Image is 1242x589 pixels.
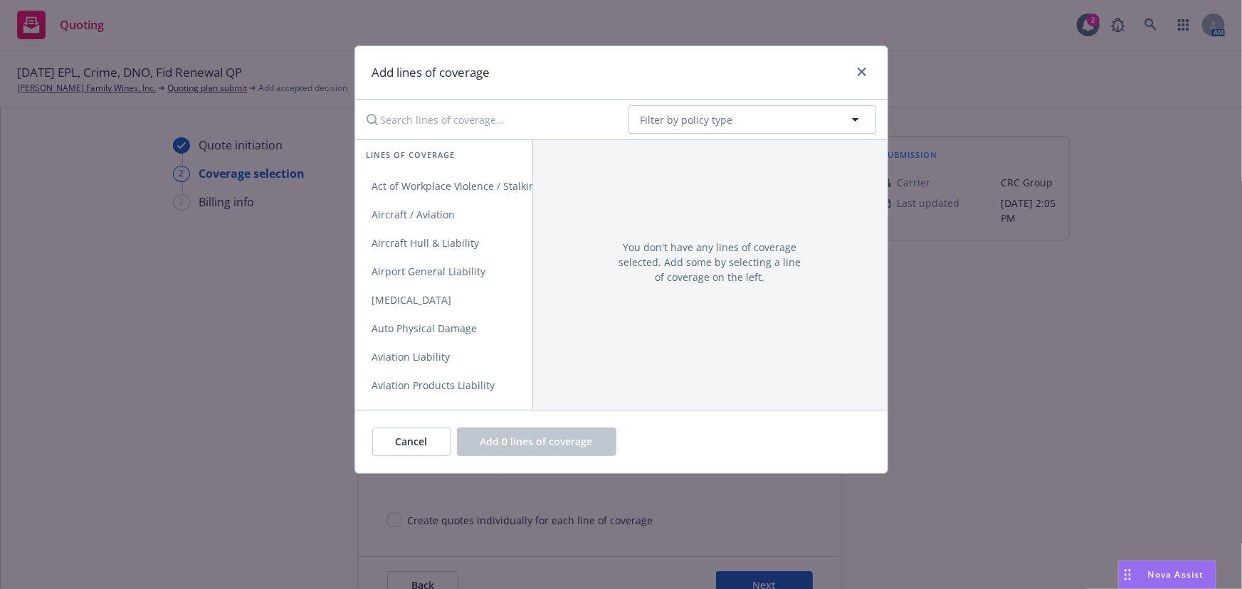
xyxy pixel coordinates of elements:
button: Filter by policy type [628,105,876,134]
span: Act of Workplace Violence / Stalking Threat [355,179,593,193]
span: Airport General Liability [355,265,503,278]
span: Lines of coverage [367,149,456,161]
span: You don't have any lines of coverage selected. Add some by selecting a line of coverage on the left. [619,240,802,285]
div: Drag to move [1119,561,1137,588]
button: Nova Assist [1118,561,1216,589]
span: Aviation Products Liability [355,378,512,392]
button: Cancel [372,428,451,456]
span: Aviation Liability [355,350,468,364]
span: [MEDICAL_DATA] [355,293,469,307]
a: close [853,63,870,80]
span: Filter by policy type [641,112,733,127]
span: Nova Assist [1148,568,1204,580]
span: Aircraft / Aviation [355,208,473,221]
span: Blanket Accident [355,407,469,420]
span: Auto Physical Damage [355,322,495,335]
span: Cancel [396,435,428,448]
span: Aircraft Hull & Liability [355,236,497,250]
h1: Add lines of coverage [372,63,490,82]
span: Add 0 lines of coverage [480,435,593,448]
input: Search lines of coverage... [358,105,617,134]
button: Add 0 lines of coverage [457,428,616,456]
